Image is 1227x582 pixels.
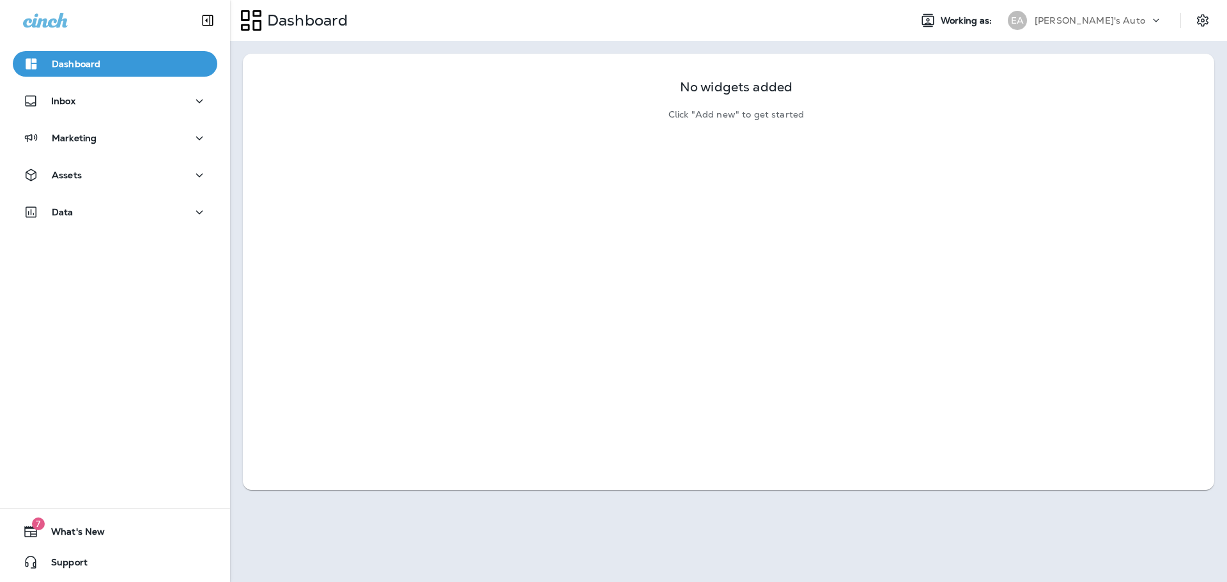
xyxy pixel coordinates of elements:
[680,82,792,93] p: No widgets added
[13,519,217,544] button: 7What's New
[52,133,96,143] p: Marketing
[52,59,100,69] p: Dashboard
[38,526,105,542] span: What's New
[190,8,226,33] button: Collapse Sidebar
[13,162,217,188] button: Assets
[38,557,88,572] span: Support
[1191,9,1214,32] button: Settings
[13,199,217,225] button: Data
[13,88,217,114] button: Inbox
[13,125,217,151] button: Marketing
[941,15,995,26] span: Working as:
[13,549,217,575] button: Support
[1035,15,1145,26] p: [PERSON_NAME]'s Auto
[52,170,82,180] p: Assets
[1008,11,1027,30] div: EA
[668,109,804,120] p: Click "Add new" to get started
[13,51,217,77] button: Dashboard
[32,517,45,530] span: 7
[262,11,348,30] p: Dashboard
[52,207,73,217] p: Data
[51,96,75,106] p: Inbox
